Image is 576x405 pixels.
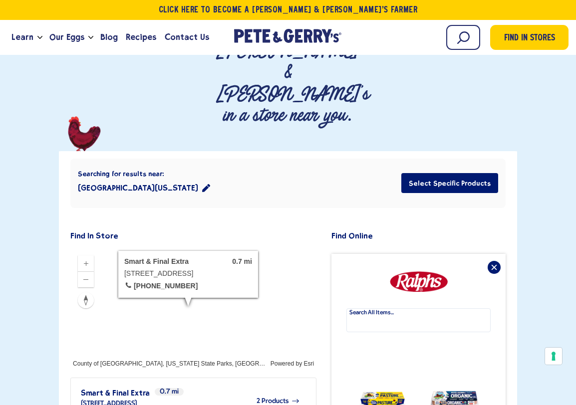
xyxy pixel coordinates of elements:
[96,24,122,51] a: Blog
[446,25,480,50] input: Search
[88,36,93,39] button: Open the dropdown menu for Our Eggs
[122,24,160,51] a: Recipes
[216,18,360,126] p: Find [PERSON_NAME] & [PERSON_NAME]'s in a store near you.
[45,24,88,51] a: Our Eggs
[11,31,33,43] span: Learn
[126,31,156,43] span: Recipes
[161,24,213,51] a: Contact Us
[490,25,569,50] a: Find in Stores
[165,31,209,43] span: Contact Us
[504,32,555,45] span: Find in Stores
[37,36,42,39] button: Open the dropdown menu for Learn
[545,348,562,365] button: Your consent preferences for tracking technologies
[7,24,37,51] a: Learn
[49,31,84,43] span: Our Eggs
[100,31,118,43] span: Blog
